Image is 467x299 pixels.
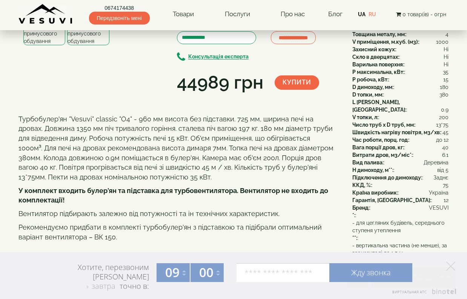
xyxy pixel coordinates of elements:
b: Час роботи, порц. год: [352,137,409,143]
div: : [352,144,449,151]
div: : [352,38,449,46]
a: Товари [165,6,201,23]
b: Захисний кожух: [352,46,396,52]
span: 13*75 [436,121,449,129]
b: V топки, л: [352,114,378,120]
span: - для цегляних будівель, середнього ступеня утеплення [352,219,449,234]
p: Турбобулер'ян "Vesuvi" classic "О4" - 960 мм висота без підставки. 725 мм, ширина печі на дровах.... [18,114,335,182]
p: Вентилятор підбирають залежно від потужності та ін технічних характеристик. [18,209,335,219]
b: ККД, %: [352,182,372,188]
div: : [352,91,449,98]
span: 15 [443,76,449,83]
span: завтра [92,281,115,291]
span: VESUVI [429,204,449,212]
span: Заднє [433,174,449,181]
div: : [352,219,449,242]
div: : [352,83,449,91]
b: Підключення до димоходу: [352,175,422,181]
div: : [352,166,449,174]
div: : [352,129,449,136]
button: 0 товар(ів) - 0грн [394,10,449,18]
span: 35 [443,68,449,76]
a: Элемент управления [446,262,455,271]
div: : [352,174,449,181]
span: 0.9 [441,106,449,113]
b: P робоча, кВт: [352,77,389,83]
span: Україна [429,189,449,196]
b: Вага порції дров, кг: [352,144,404,150]
b: Вид палива: [352,159,384,166]
span: 00 [199,264,214,281]
div: : [352,121,449,129]
b: Бренд: [352,205,370,211]
div: : [352,113,449,121]
span: Ні [444,53,449,61]
span: 1000 [436,38,449,46]
b: Товщина металу, мм: [352,31,406,37]
div: : [352,136,449,144]
span: Ні [444,61,449,68]
div: 44989 грн [177,70,263,95]
b: Скло в дверцятах: [352,54,399,60]
a: Послуги [217,6,258,23]
p: Рекомендуємо придбати в комплекті турбобулер'ян з підставкою та підібрали оптимальний варіант вен... [18,222,335,242]
div: : [352,212,449,219]
b: Варильна поверхня: [352,61,404,67]
span: 4 [445,31,449,38]
div: : [352,46,449,53]
b: Швидкість нагріву повітря, м3/хв: [352,129,441,135]
div: : [352,196,449,204]
div: : [352,151,449,159]
img: content [18,4,73,25]
div: : [352,98,449,113]
span: 200 [439,113,449,121]
span: Деревина [424,159,449,166]
div: : [352,204,449,212]
div: : [352,159,449,166]
a: Элемент управления [388,289,458,299]
span: 12 [444,196,449,204]
div: : [352,189,449,196]
b: Витрати дров, м3/міс*: [352,152,413,158]
a: Блог [328,10,343,18]
span: від 5 [437,166,449,174]
b: H димоходу, м**: [352,167,393,173]
div: : [352,76,449,83]
div: Хотите, перезвоним [PERSON_NAME] точно в: [49,262,149,292]
span: Передзвоніть мені [89,12,150,25]
span: 180 [440,83,449,91]
a: UA [358,11,366,17]
span: 40 [442,144,449,151]
a: Про нас [273,6,312,23]
b: Число труб x D труб, мм: [352,122,415,128]
span: 380 [439,91,449,98]
b: Консультація експерта [188,54,249,60]
span: 6.1 [442,151,449,159]
a: RU [369,11,376,17]
b: Країна виробник: [352,190,398,196]
span: 45 [442,129,449,136]
a: 0674174438 [89,4,150,12]
b: L [PERSON_NAME], [GEOGRAPHIC_DATA]: [352,99,406,113]
div: : [352,68,449,76]
b: D топки, мм: [352,92,383,98]
button: Купити [275,75,319,90]
span: - вертикальна частина (не менше), за горизонталі до 1,5 м [352,242,449,257]
div: : [352,181,449,189]
b: V приміщення, м.куб. (м3): [352,39,419,45]
div: : [352,61,449,68]
b: D димоходу, мм: [352,84,393,90]
div: : [352,31,449,38]
b: P максимальна, кВт: [352,69,404,75]
div: : [352,53,449,61]
span: до 12 [436,136,449,144]
b: У комплект входить булер'ян та підставка для турбовентилятора. Вентилятор не входить до комплекта... [18,187,328,204]
span: 09 [165,264,180,281]
b: Гарантія, [GEOGRAPHIC_DATA]: [352,197,431,203]
span: 0 товар(ів) - 0грн [402,11,446,17]
span: 75 [443,181,449,189]
span: Ні [444,46,449,53]
a: Жду звонка [329,263,412,282]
